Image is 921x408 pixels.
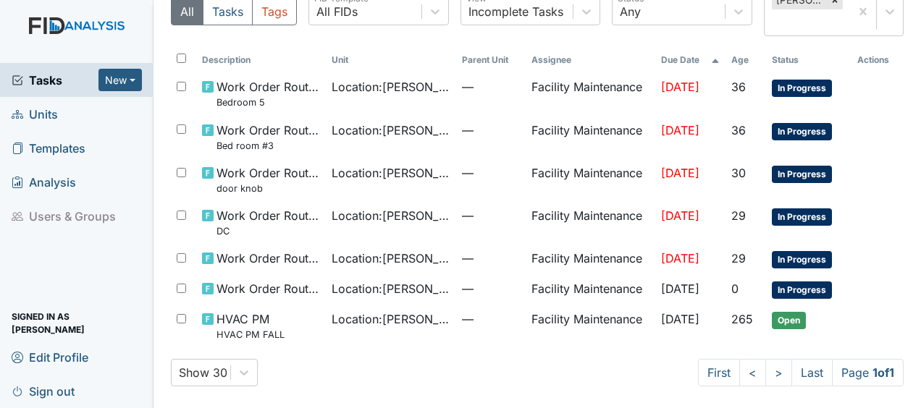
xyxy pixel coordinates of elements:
[462,164,520,182] span: —
[216,280,321,297] span: Work Order Routine
[332,310,450,328] span: Location : [PERSON_NAME]
[526,116,656,158] td: Facility Maintenance
[332,122,450,139] span: Location : [PERSON_NAME]
[832,359,904,386] span: Page
[462,122,520,139] span: —
[726,48,765,72] th: Toggle SortBy
[661,123,699,137] span: [DATE]
[462,207,520,224] span: —
[526,244,656,274] td: Facility Maintenance
[661,281,699,296] span: [DATE]
[216,95,321,109] small: Bedroom 5
[462,250,520,267] span: —
[661,208,699,223] span: [DATE]
[216,328,285,341] small: HVAC PM FALL
[526,72,656,115] td: Facility Maintenance
[196,48,327,72] th: Toggle SortBy
[179,364,227,381] div: Show 30
[772,312,806,329] span: Open
[731,123,746,137] span: 36
[766,48,852,72] th: Toggle SortBy
[772,251,832,268] span: In Progress
[216,207,321,238] span: Work Order Routine DC
[620,3,641,20] div: Any
[731,281,739,296] span: 0
[216,122,321,153] span: Work Order Routine Bed room #3
[731,251,746,265] span: 29
[772,281,832,299] span: In Progress
[98,69,142,91] button: New
[791,359,833,386] a: Last
[739,359,766,386] a: <
[216,139,321,153] small: Bed room #3
[216,164,321,195] span: Work Order Routine door knob
[698,359,740,386] a: First
[772,208,832,226] span: In Progress
[526,201,656,244] td: Facility Maintenance
[12,103,58,125] span: Units
[698,359,904,386] nav: task-pagination
[216,78,321,109] span: Work Order Routine Bedroom 5
[316,3,358,20] div: All FIDs
[12,72,98,89] a: Tasks
[731,208,746,223] span: 29
[661,251,699,265] span: [DATE]
[851,48,904,72] th: Actions
[772,123,832,140] span: In Progress
[12,137,85,159] span: Templates
[326,48,456,72] th: Toggle SortBy
[661,166,699,180] span: [DATE]
[216,182,321,195] small: door knob
[12,380,75,402] span: Sign out
[332,164,450,182] span: Location : [PERSON_NAME]
[765,359,792,386] a: >
[12,346,88,368] span: Edit Profile
[216,224,321,238] small: DC
[526,48,656,72] th: Assignee
[462,310,520,328] span: —
[332,280,450,297] span: Location : [PERSON_NAME]
[332,78,450,95] span: Location : [PERSON_NAME]
[216,250,321,267] span: Work Order Routine
[661,80,699,94] span: [DATE]
[772,80,832,97] span: In Progress
[772,166,832,183] span: In Progress
[216,310,285,341] span: HVAC PM HVAC PM FALL
[526,158,656,201] td: Facility Maintenance
[332,207,450,224] span: Location : [PERSON_NAME]
[12,312,142,334] span: Signed in as [PERSON_NAME]
[526,274,656,305] td: Facility Maintenance
[332,250,450,267] span: Location : [PERSON_NAME]
[462,280,520,297] span: —
[655,48,726,72] th: Toggle SortBy
[177,54,186,63] input: Toggle All Rows Selected
[731,312,753,326] span: 265
[462,78,520,95] span: —
[12,171,76,193] span: Analysis
[468,3,563,20] div: Incomplete Tasks
[456,48,526,72] th: Toggle SortBy
[526,305,656,347] td: Facility Maintenance
[731,80,746,94] span: 36
[872,365,894,380] strong: 1 of 1
[731,166,746,180] span: 30
[661,312,699,326] span: [DATE]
